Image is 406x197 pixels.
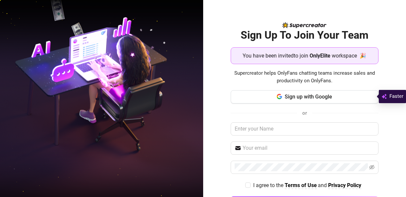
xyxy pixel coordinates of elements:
[253,182,285,188] span: I agree to the
[231,122,378,136] input: Enter your Name
[328,182,361,188] strong: Privacy Policy
[285,182,317,189] a: Terms of Use
[328,182,361,189] a: Privacy Policy
[231,28,378,42] h2: Sign Up To Join Your Team
[389,93,403,100] span: Faster
[285,182,317,188] strong: Terms of Use
[381,93,387,100] img: svg%3e
[310,53,330,59] strong: OnlyElite
[369,165,375,170] span: eye-invisible
[243,52,308,60] span: You have been invited to join
[231,90,378,103] button: Sign up with Google
[318,182,328,188] span: and
[302,110,307,116] span: or
[282,22,326,28] img: logo-BBDzfeDw.svg
[332,52,366,60] span: workspace 🎉
[243,144,375,152] input: Your email
[285,94,332,100] span: Sign up with Google
[231,69,378,85] span: Supercreator helps OnlyFans chatting teams increase sales and productivity on OnlyFans.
